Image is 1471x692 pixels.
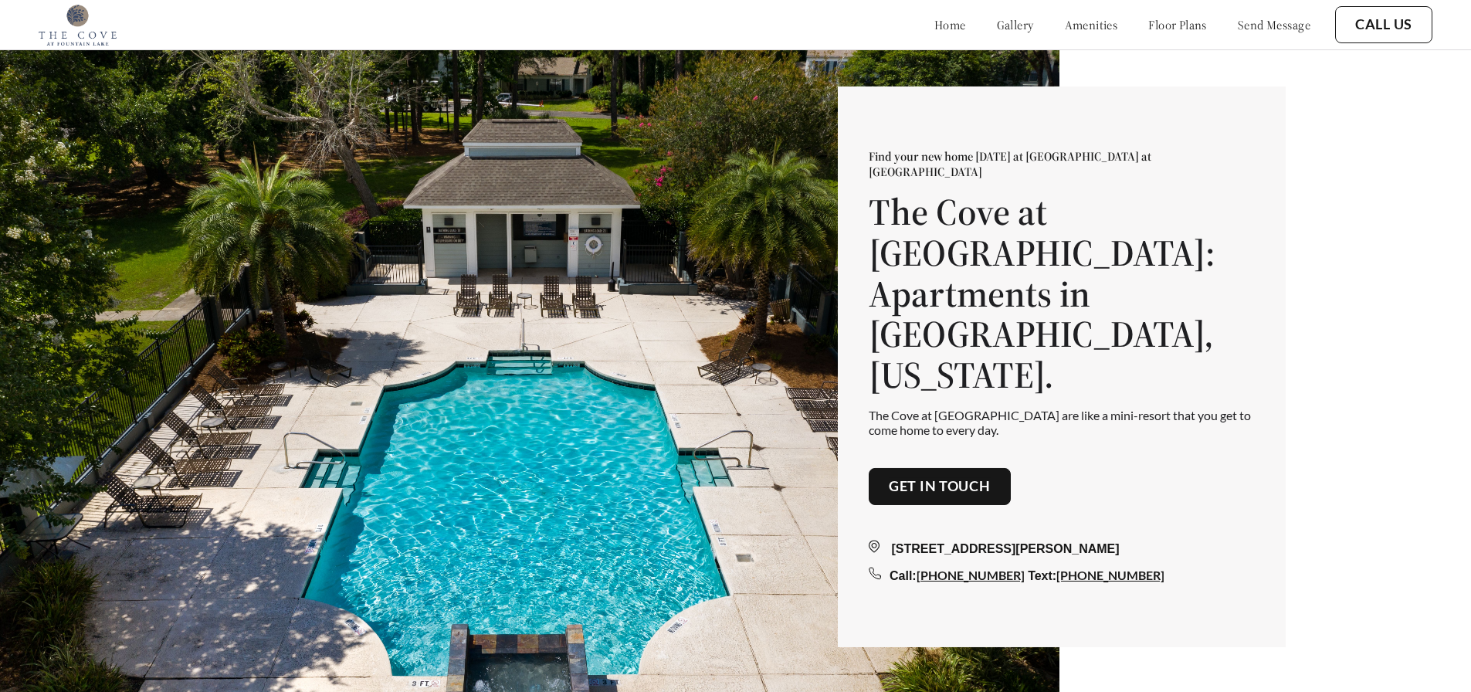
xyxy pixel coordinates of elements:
[1238,17,1310,32] a: send message
[869,468,1011,505] button: Get in touch
[890,569,917,582] span: Call:
[1355,16,1412,33] a: Call Us
[869,408,1255,437] p: The Cove at [GEOGRAPHIC_DATA] are like a mini-resort that you get to come home to every day.
[1335,6,1432,43] button: Call Us
[39,4,117,46] img: cove_at_fountain_lake_logo.png
[997,17,1034,32] a: gallery
[917,568,1025,582] a: [PHONE_NUMBER]
[1065,17,1118,32] a: amenities
[889,478,991,495] a: Get in touch
[1056,568,1164,582] a: [PHONE_NUMBER]
[869,540,1255,558] div: [STREET_ADDRESS][PERSON_NAME]
[1028,569,1056,582] span: Text:
[1148,17,1207,32] a: floor plans
[934,17,966,32] a: home
[869,148,1255,179] p: Find your new home [DATE] at [GEOGRAPHIC_DATA] at [GEOGRAPHIC_DATA]
[869,192,1255,395] h1: The Cove at [GEOGRAPHIC_DATA]: Apartments in [GEOGRAPHIC_DATA], [US_STATE].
